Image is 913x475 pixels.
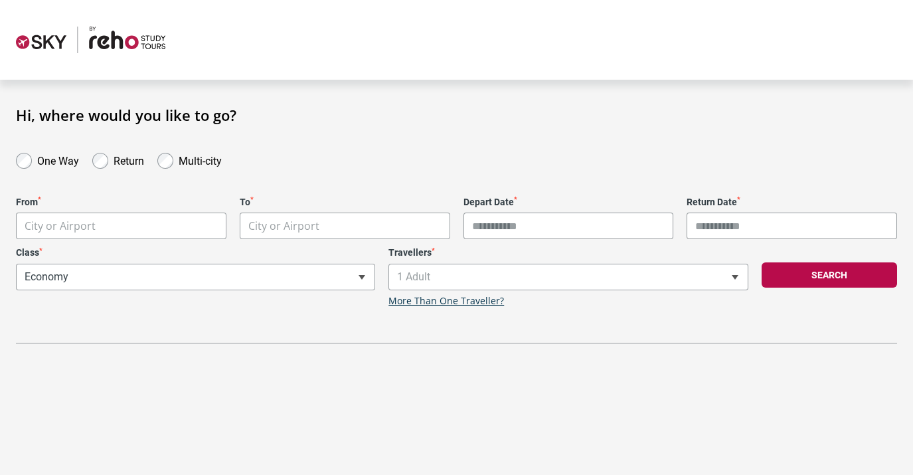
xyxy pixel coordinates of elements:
label: Travellers [388,247,748,258]
label: Depart Date [463,197,674,208]
label: Multi-city [179,151,222,167]
label: Class [16,247,375,258]
button: Search [762,262,898,288]
span: City or Airport [240,213,450,239]
label: Return [114,151,144,167]
span: 1 Adult [388,264,748,290]
span: Economy [16,264,375,290]
span: City or Airport [240,213,450,239]
span: Economy [17,264,374,290]
label: From [16,197,226,208]
span: City or Airport [17,213,226,239]
span: City or Airport [248,219,319,233]
label: Return Date [687,197,897,208]
label: To [240,197,450,208]
span: 1 Adult [389,264,747,290]
a: More Than One Traveller? [388,296,504,307]
label: One Way [37,151,79,167]
span: City or Airport [25,219,96,233]
span: City or Airport [16,213,226,239]
h1: Hi, where would you like to go? [16,106,897,124]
